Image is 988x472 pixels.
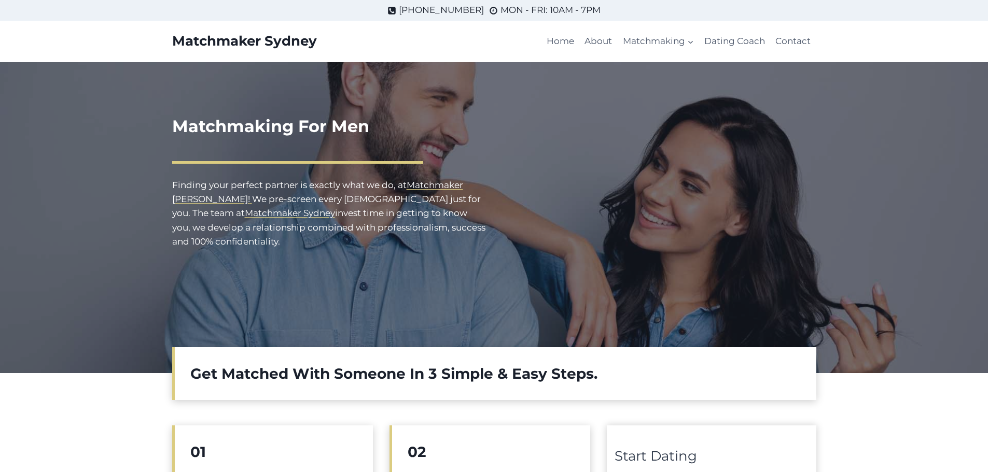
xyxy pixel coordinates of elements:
[500,3,601,17] span: MON - FRI: 10AM - 7PM
[699,29,770,54] a: Dating Coach
[245,208,335,218] a: Matchmaker Sydney
[615,446,808,467] div: Start Dating
[172,114,486,139] h1: Matchmaking For Men
[617,29,699,54] a: Matchmaking
[770,29,816,54] a: Contact
[190,363,801,384] h2: Get Matched With Someone In 3 Simple & Easy Steps.​
[579,29,617,54] a: About
[541,29,579,54] a: Home
[408,441,575,463] h2: 02
[172,178,486,249] p: Finding your perfect partner is exactly what we do, at We pre-screen every [DEMOGRAPHIC_DATA] jus...
[387,3,484,17] a: [PHONE_NUMBER]
[399,3,484,17] span: [PHONE_NUMBER]
[623,34,694,48] span: Matchmaking
[190,441,357,463] h2: 01
[172,33,317,49] a: Matchmaker Sydney
[541,29,816,54] nav: Primary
